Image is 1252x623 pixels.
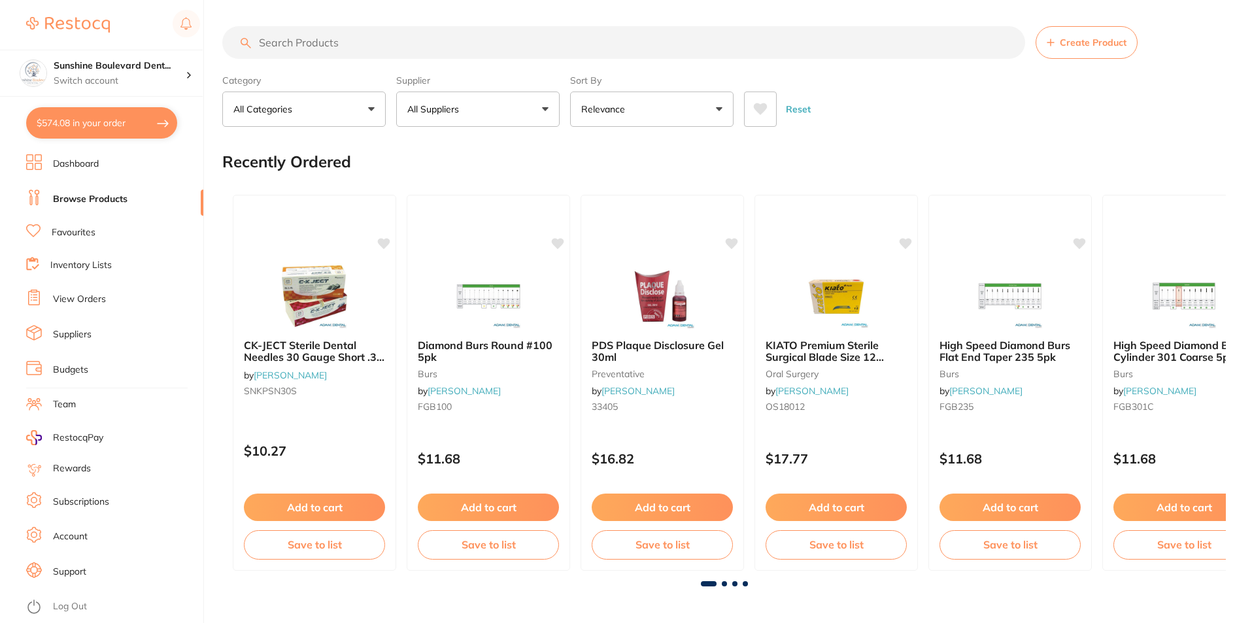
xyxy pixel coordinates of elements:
b: KIATO Premium Sterile Surgical Blade Size 12 100pk [766,339,907,363]
button: Add to cart [939,494,1081,521]
input: Search Products [222,26,1025,59]
img: Sunshine Boulevard Dental [20,60,46,86]
span: Create Product [1060,37,1126,48]
small: burs [939,369,1081,379]
a: Budgets [53,363,88,377]
p: $17.77 [766,451,907,466]
img: RestocqPay [26,430,42,445]
small: FGB235 [939,401,1081,412]
small: oral surgery [766,369,907,379]
a: [PERSON_NAME] [428,385,501,397]
a: [PERSON_NAME] [254,369,327,381]
p: Switch account [54,75,186,88]
button: Add to cart [592,494,733,521]
small: SNKPSN30S [244,386,385,396]
button: Save to list [244,530,385,559]
a: RestocqPay [26,430,103,445]
small: preventative [592,369,733,379]
button: Add to cart [244,494,385,521]
span: by [939,385,1023,397]
a: Restocq Logo [26,10,110,40]
a: Subscriptions [53,496,109,509]
a: Suppliers [53,328,92,341]
small: OS18012 [766,401,907,412]
button: Add to cart [766,494,907,521]
button: Create Product [1036,26,1138,59]
span: RestocqPay [53,431,103,445]
span: by [418,385,501,397]
button: $574.08 in your order [26,107,177,139]
img: Restocq Logo [26,17,110,33]
label: Supplier [396,75,560,86]
p: All Suppliers [407,103,464,116]
span: by [592,385,675,397]
img: High Speed Diamond Burs Flat End Taper 235 5pk [968,263,1053,329]
a: Browse Products [53,193,127,206]
h4: Sunshine Boulevard Dental [54,59,186,73]
button: Log Out [26,597,199,618]
b: High Speed Diamond Burs Flat End Taper 235 5pk [939,339,1081,363]
img: PDS Plaque Disclosure Gel 30ml [620,263,705,329]
span: by [766,385,849,397]
a: Log Out [53,600,87,613]
a: Dashboard [53,158,99,171]
a: View Orders [53,293,106,306]
p: $11.68 [939,451,1081,466]
button: Save to list [766,530,907,559]
p: $16.82 [592,451,733,466]
button: Add to cart [418,494,559,521]
button: Reset [782,92,815,127]
p: $10.27 [244,443,385,458]
a: Inventory Lists [50,259,112,272]
span: by [244,369,327,381]
label: Sort By [570,75,734,86]
img: KIATO Premium Sterile Surgical Blade Size 12 100pk [794,263,879,329]
small: FGB100 [418,401,559,412]
button: All Suppliers [396,92,560,127]
img: Diamond Burs Round #100 5pk [446,263,531,329]
p: Relevance [581,103,630,116]
small: burs [418,369,559,379]
label: Category [222,75,386,86]
small: 33405 [592,401,733,412]
h2: Recently Ordered [222,153,351,171]
a: [PERSON_NAME] [949,385,1023,397]
button: Relevance [570,92,734,127]
a: [PERSON_NAME] [775,385,849,397]
button: Save to list [418,530,559,559]
b: CK-JECT Sterile Dental Needles 30 Gauge Short .3 x 21mm [244,339,385,363]
a: Account [53,530,88,543]
b: PDS Plaque Disclosure Gel 30ml [592,339,733,363]
button: All Categories [222,92,386,127]
a: Rewards [53,462,91,475]
a: [PERSON_NAME] [1123,385,1196,397]
p: $11.68 [418,451,559,466]
button: Save to list [939,530,1081,559]
a: [PERSON_NAME] [601,385,675,397]
b: Diamond Burs Round #100 5pk [418,339,559,363]
p: All Categories [233,103,297,116]
span: by [1113,385,1196,397]
a: Support [53,565,86,579]
img: CK-JECT Sterile Dental Needles 30 Gauge Short .3 x 21mm [272,263,357,329]
a: Team [53,398,76,411]
a: Favourites [52,226,95,239]
img: High Speed Diamond Burs Cylinder 301 Coarse 5pk [1142,263,1227,329]
button: Save to list [592,530,733,559]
